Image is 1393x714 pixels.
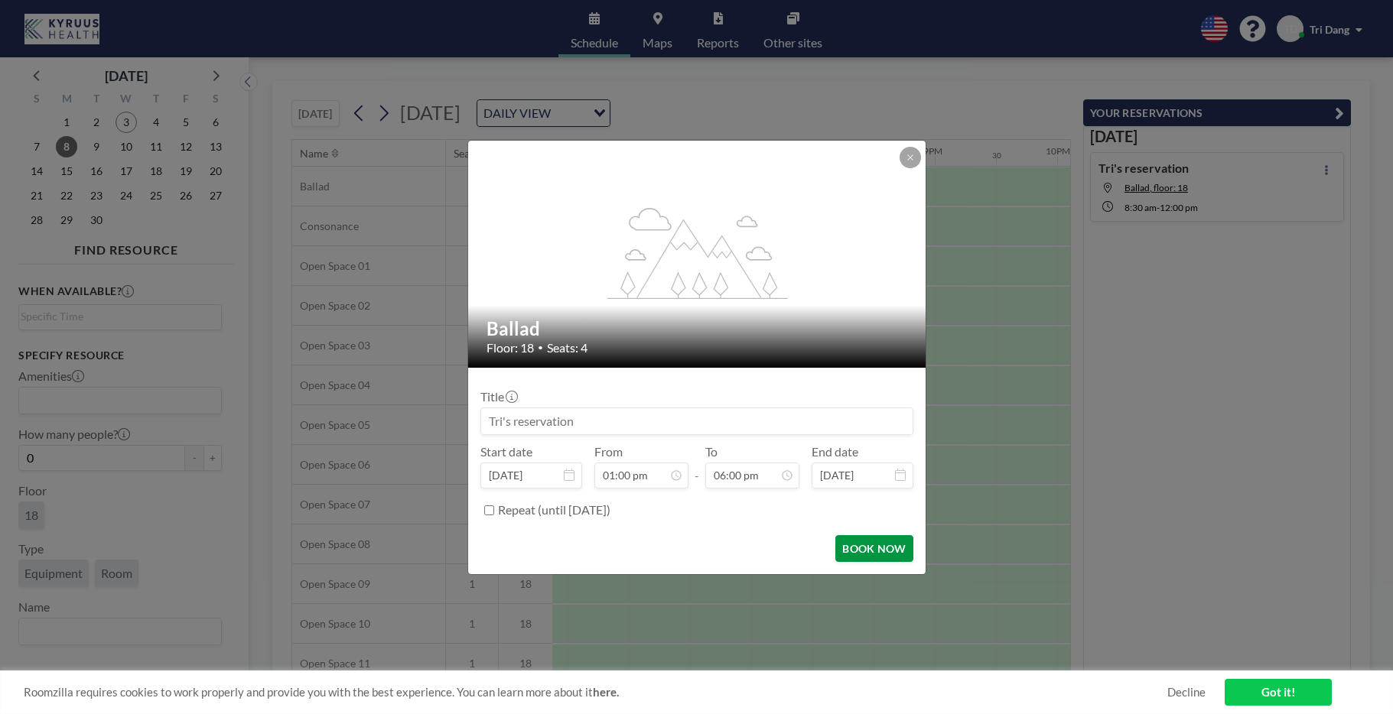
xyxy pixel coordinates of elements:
[481,408,913,434] input: Tri's reservation
[498,502,610,518] label: Repeat (until [DATE])
[547,340,587,355] span: Seats: 4
[705,444,718,459] label: To
[487,317,909,340] h2: Ballad
[835,535,913,562] button: BOOK NOW
[594,444,623,459] label: From
[487,340,534,355] span: Floor: 18
[695,449,699,483] span: -
[607,206,787,298] g: flex-grow: 1.2;
[480,444,532,459] label: Start date
[24,685,1167,699] span: Roomzilla requires cookies to work properly and provide you with the best experience. You can lea...
[1225,679,1332,706] a: Got it!
[593,685,619,699] a: here.
[480,389,516,404] label: Title
[538,342,543,353] span: •
[1167,685,1206,699] a: Decline
[812,444,858,459] label: End date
